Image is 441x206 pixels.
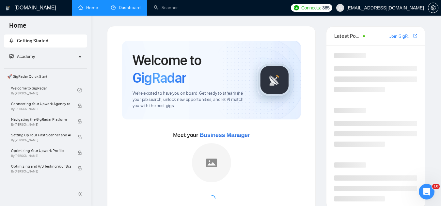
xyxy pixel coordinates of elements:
iframe: Intercom live chat [419,184,434,199]
span: 365 [322,4,329,11]
h1: Welcome to [133,51,247,87]
img: gigradar-logo.png [258,64,291,96]
span: lock [77,166,82,171]
span: 10 [432,184,440,189]
span: fund-projection-screen [9,54,14,59]
span: lock [77,150,82,155]
span: Connects: [301,4,321,11]
span: By [PERSON_NAME] [11,138,71,142]
span: Navigating the GigRadar Platform [11,116,71,123]
span: Setting Up Your First Scanner and Auto-Bidder [11,132,71,138]
span: user [338,6,342,10]
span: 🚀 GigRadar Quick Start [5,70,87,83]
span: By [PERSON_NAME] [11,123,71,127]
span: Latest Posts from the GigRadar Community [334,32,361,40]
a: Welcome to GigRadarBy[PERSON_NAME] [11,83,77,97]
img: placeholder.png [192,143,231,182]
li: Getting Started [4,34,87,48]
span: Getting Started [17,38,48,44]
span: By [PERSON_NAME] [11,107,71,111]
a: dashboardDashboard [111,5,141,10]
img: logo [6,3,10,13]
span: loading [208,195,215,203]
span: Connecting Your Upwork Agency to GigRadar [11,101,71,107]
span: Home [4,21,32,34]
span: Meet your [173,131,250,139]
span: By [PERSON_NAME] [11,154,71,158]
span: We're excited to have you on board. Get ready to streamline your job search, unlock new opportuni... [133,90,247,109]
span: check-circle [77,88,82,92]
span: lock [77,135,82,139]
span: GigRadar [133,69,186,87]
a: homeHome [78,5,98,10]
span: By [PERSON_NAME] [11,170,71,173]
span: Business Manager [200,132,250,138]
a: export [413,33,417,39]
a: searchScanner [154,5,178,10]
span: double-left [78,191,84,197]
span: lock [77,119,82,124]
span: Optimizing and A/B Testing Your Scanner for Better Results [11,163,71,170]
a: setting [428,5,438,10]
span: Academy [17,54,35,59]
span: rocket [9,38,14,43]
span: Optimizing Your Upwork Profile [11,147,71,154]
a: Join GigRadar Slack Community [389,33,412,40]
button: setting [428,3,438,13]
img: upwork-logo.png [294,5,299,10]
span: export [413,33,417,38]
span: 👑 Agency Success with GigRadar [5,180,87,193]
span: lock [77,103,82,108]
span: Academy [9,54,35,59]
